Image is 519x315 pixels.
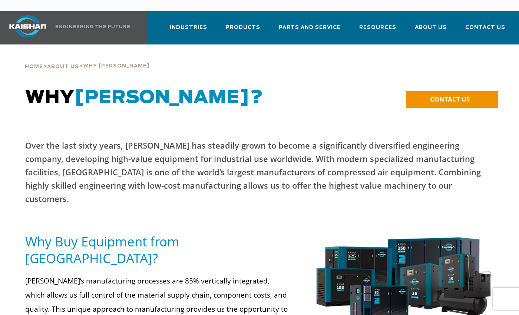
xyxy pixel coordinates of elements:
[415,23,447,32] span: About Us
[359,18,396,43] a: Resources
[226,18,260,43] a: Products
[25,63,43,70] a: Home
[465,23,505,32] span: Contact Us
[226,23,260,32] span: Products
[430,95,470,103] span: CONTACT US
[25,64,43,69] span: Home
[170,18,207,43] a: Industries
[279,18,341,43] a: Parts and Service
[359,23,396,32] span: Resources
[47,64,79,69] span: About Us
[83,64,149,69] span: Why [PERSON_NAME]
[415,18,447,43] a: About Us
[56,25,130,28] img: Engineering the future
[47,63,79,70] a: About Us
[406,91,498,108] a: CONTACT US
[25,139,494,205] p: Over the last sixty years, [PERSON_NAME] has steadily grown to become a significantly diversified...
[25,233,288,266] h5: Why Buy Equipment from [GEOGRAPHIC_DATA]?
[465,18,505,43] a: Contact Us
[75,89,263,107] span: [PERSON_NAME]?
[25,44,149,73] div: > >
[279,23,341,32] span: Parts and Service
[25,89,263,107] span: WHY
[170,23,207,32] span: Industries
